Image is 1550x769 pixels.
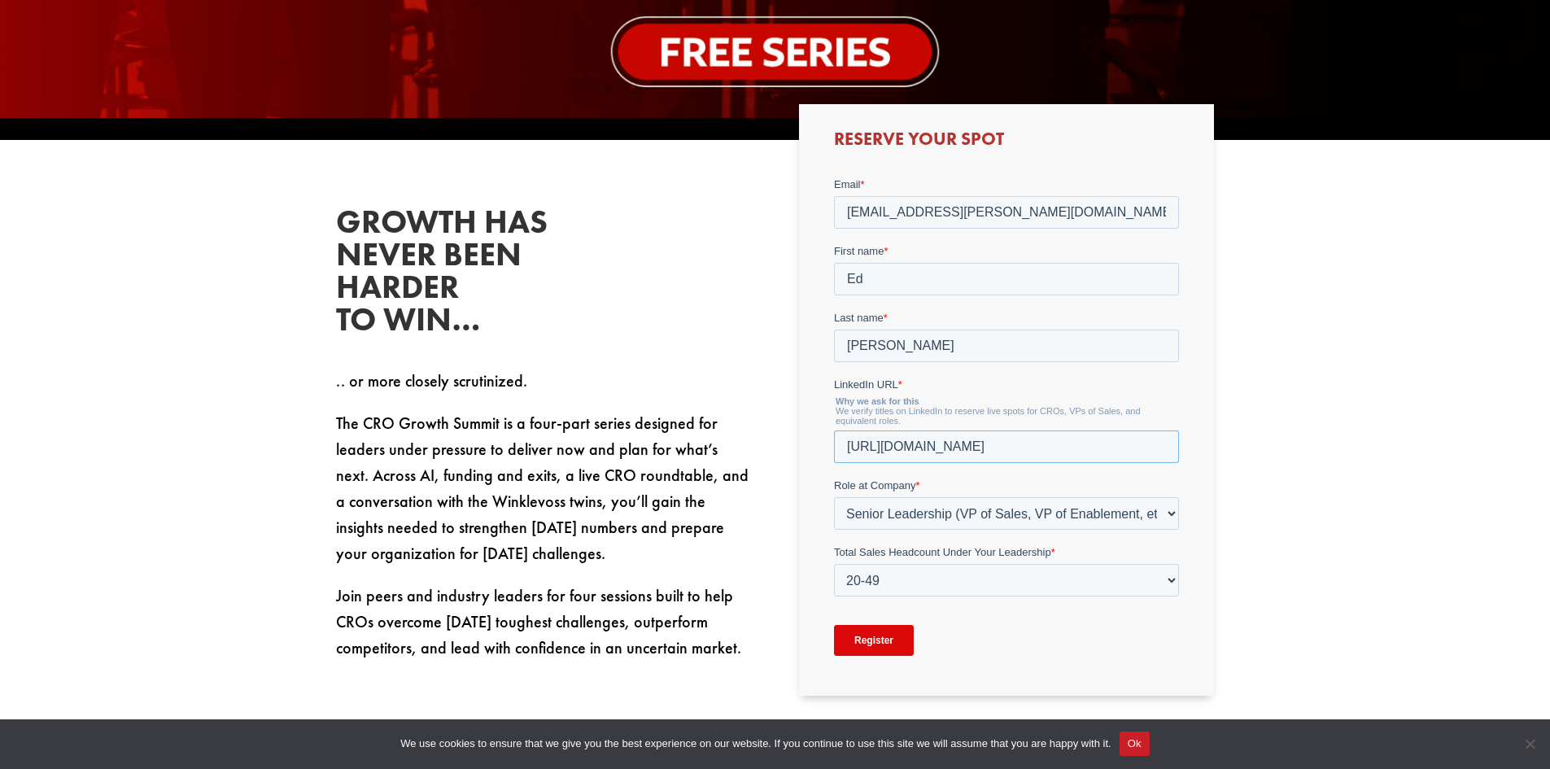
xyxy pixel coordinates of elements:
[336,370,527,391] span: .. or more closely scrutinized.
[834,177,1179,670] iframe: Form 0
[1120,732,1150,756] button: Ok
[1522,736,1538,752] span: No
[336,413,749,564] span: The CRO Growth Summit is a four-part series designed for leaders under pressure to deliver now an...
[834,130,1179,156] h3: Reserve Your Spot
[336,206,580,344] h2: Growth has never been harder to win…
[400,736,1111,752] span: We use cookies to ensure that we give you the best experience on our website. If you continue to ...
[336,585,741,658] span: Join peers and industry leaders for four sessions built to help CROs overcome [DATE] toughest cha...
